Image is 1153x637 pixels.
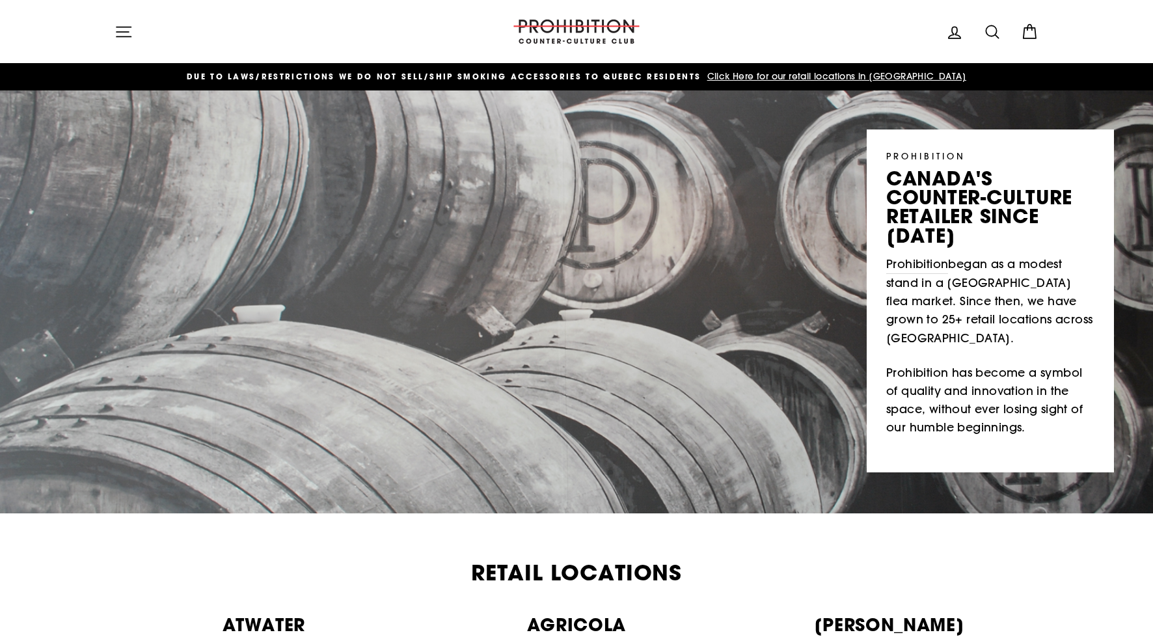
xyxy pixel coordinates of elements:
p: [PERSON_NAME] [740,616,1038,633]
p: PROHIBITION [886,149,1094,163]
h2: Retail Locations [115,562,1038,584]
p: canada's counter-culture retailer since [DATE] [886,169,1094,245]
span: DUE TO LAWS/restrictions WE DO NOT SELL/SHIP SMOKING ACCESSORIES to qUEBEC RESIDENTS [187,71,701,82]
p: began as a modest stand in a [GEOGRAPHIC_DATA] flea market. Since then, we have grown to 25+ reta... [886,255,1094,347]
a: DUE TO LAWS/restrictions WE DO NOT SELL/SHIP SMOKING ACCESSORIES to qUEBEC RESIDENTS Click Here f... [118,70,1035,84]
span: Click Here for our retail locations in [GEOGRAPHIC_DATA] [704,70,966,82]
p: AGRICOLA [427,616,726,633]
img: PROHIBITION COUNTER-CULTURE CLUB [511,20,642,44]
a: Prohibition [886,255,948,274]
p: Prohibition has become a symbol of quality and innovation in the space, without ever losing sight... [886,364,1094,437]
p: ATWATER [115,616,413,633]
